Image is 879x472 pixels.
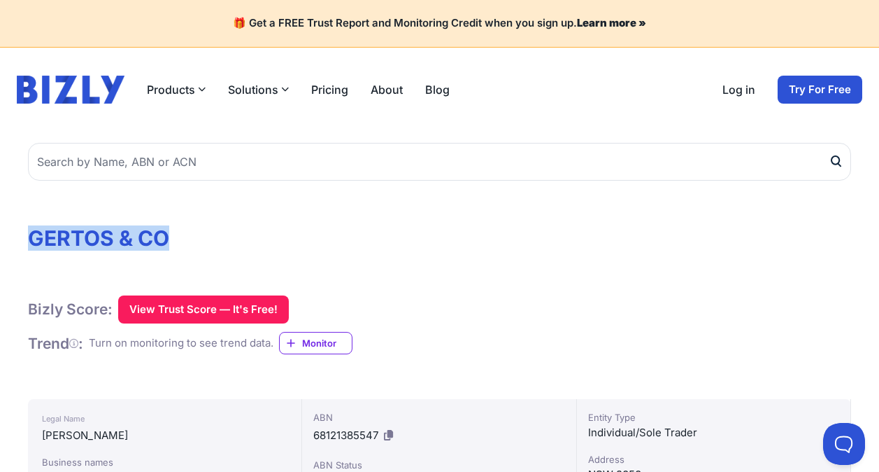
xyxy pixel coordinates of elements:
[313,458,564,472] div: ABN Status
[588,452,839,466] div: Address
[28,143,851,181] input: Search by Name, ABN or ACN
[118,296,289,324] button: View Trust Score — It's Free!
[28,334,83,353] h1: Trend :
[279,332,352,354] a: Monitor
[42,455,287,469] div: Business names
[89,335,273,352] div: Turn on monitoring to see trend data.
[28,300,113,319] h1: Bizly Score:
[778,76,862,104] a: Try For Free
[588,424,839,441] div: Individual/Sole Trader
[577,16,646,29] a: Learn more »
[823,423,865,465] iframe: Toggle Customer Support
[588,410,839,424] div: Entity Type
[228,81,289,98] button: Solutions
[425,81,450,98] a: Blog
[28,225,851,251] h1: GERTOS & CO
[42,410,287,427] div: Legal Name
[371,81,403,98] a: About
[311,81,348,98] a: Pricing
[42,427,287,444] div: [PERSON_NAME]
[313,410,564,424] div: ABN
[313,429,378,442] span: 68121385547
[722,81,755,98] a: Log in
[147,81,206,98] button: Products
[17,17,862,30] h4: 🎁 Get a FREE Trust Report and Monitoring Credit when you sign up.
[302,336,352,350] span: Monitor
